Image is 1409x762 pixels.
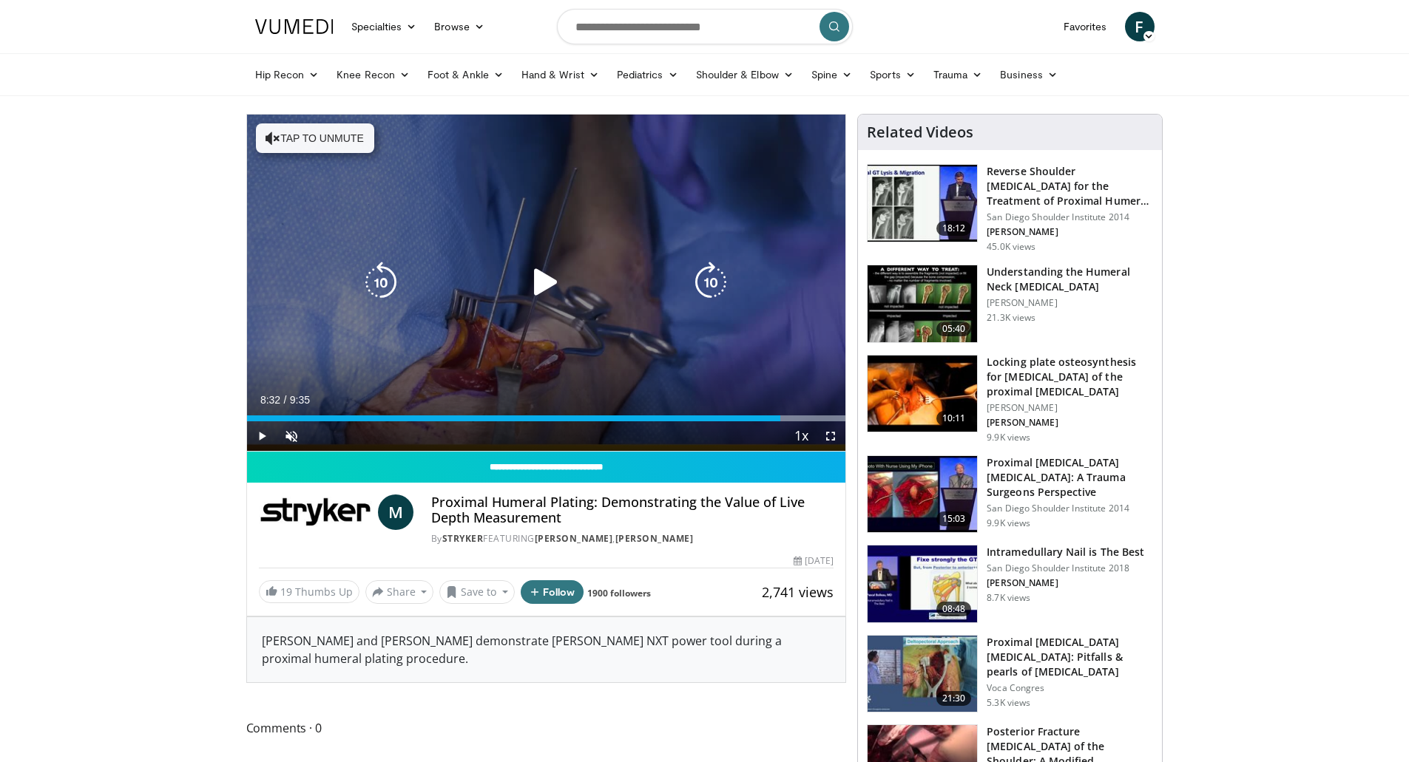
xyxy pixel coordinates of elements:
a: 21:30 Proximal [MEDICAL_DATA] [MEDICAL_DATA]: Pitfalls & pearls of [MEDICAL_DATA] Voca Congres 5.... [867,635,1153,713]
button: Share [365,580,434,604]
a: Browse [425,12,493,41]
img: VuMedi Logo [255,19,334,34]
a: 10:11 Locking plate osteosynthesis for [MEDICAL_DATA] of the proximal [MEDICAL_DATA] [PERSON_NAME... [867,355,1153,443]
div: Progress Bar [247,415,846,421]
span: 10:11 [936,411,972,426]
h3: Intramedullary Nail is The Best [987,545,1144,559]
button: Tap to unmute [256,123,374,153]
img: f8d82461-5c21-4a4d-87d1-b294ddf5c0d1.150x105_q85_crop-smart_upscale.jpg [868,356,977,432]
img: Stryker [259,494,372,530]
h3: Proximal [MEDICAL_DATA] [MEDICAL_DATA]: A Trauma Surgeons Perspective [987,455,1153,500]
h3: Proximal [MEDICAL_DATA] [MEDICAL_DATA]: Pitfalls & pearls of [MEDICAL_DATA] [987,635,1153,679]
p: 21.3K views [987,312,1035,324]
img: 458b1cc2-2c1d-4c47-a93d-754fd06d380f.150x105_q85_crop-smart_upscale.jpg [868,265,977,342]
img: 88ed5bdc-a0c7-48b1-80c0-588cbe3a9ce5.150x105_q85_crop-smart_upscale.jpg [868,545,977,622]
a: Spine [803,60,861,89]
span: 05:40 [936,322,972,336]
span: Comments 0 [246,718,847,738]
h4: Related Videos [867,123,973,141]
button: Save to [439,580,515,604]
button: Playback Rate [786,421,816,451]
a: Knee Recon [328,60,419,89]
a: 19 Thumbs Up [259,580,359,603]
p: [PERSON_NAME] [987,226,1153,238]
h3: Locking plate osteosynthesis for [MEDICAL_DATA] of the proximal [MEDICAL_DATA] [987,355,1153,399]
a: Sports [861,60,925,89]
p: Voca Congres [987,682,1153,694]
a: Specialties [342,12,426,41]
span: 21:30 [936,691,972,706]
p: [PERSON_NAME] [987,417,1153,429]
img: 861dc14e-5868-4175-90a8-b8264ba5353a.150x105_q85_crop-smart_upscale.jpg [868,456,977,533]
div: [DATE] [794,554,834,568]
p: [PERSON_NAME] [987,297,1153,309]
a: [PERSON_NAME] [535,532,613,545]
div: [PERSON_NAME] and [PERSON_NAME] demonstrate [PERSON_NAME] NXT power tool during a proximal humera... [247,617,846,682]
a: [PERSON_NAME] [615,532,694,545]
p: 9.9K views [987,517,1030,529]
a: 05:40 Understanding the Humeral Neck [MEDICAL_DATA] [PERSON_NAME] 21.3K views [867,265,1153,343]
p: San Diego Shoulder Institute 2018 [987,562,1144,574]
h4: Proximal Humeral Plating: Demonstrating the Value of Live Depth Measurement [431,494,834,526]
p: [PERSON_NAME] [987,402,1153,414]
p: 9.9K views [987,432,1030,443]
a: Stryker [442,532,484,545]
img: Q2xRg7exoPLTwO8X4xMDoxOjA4MTsiGN.150x105_q85_crop-smart_upscale.jpg [868,165,977,242]
a: 08:48 Intramedullary Nail is The Best San Diego Shoulder Institute 2018 [PERSON_NAME] 8.7K views [867,545,1153,623]
h3: Understanding the Humeral Neck [MEDICAL_DATA] [987,265,1153,294]
a: 15:03 Proximal [MEDICAL_DATA] [MEDICAL_DATA]: A Trauma Surgeons Perspective San Diego Shoulder In... [867,455,1153,534]
a: Business [991,60,1067,89]
span: 15:03 [936,511,972,526]
p: 5.3K views [987,697,1030,709]
video-js: Video Player [247,115,846,452]
span: 18:12 [936,221,972,236]
a: Favorites [1055,12,1116,41]
a: Foot & Ankle [419,60,513,89]
button: Fullscreen [816,421,845,451]
a: F [1125,12,1155,41]
button: Follow [521,580,584,604]
a: 1900 followers [587,587,651,599]
button: Unmute [277,421,306,451]
span: 08:48 [936,602,972,616]
button: Play [247,421,277,451]
span: 8:32 [260,394,280,406]
span: / [284,394,287,406]
img: 5a65449e-8acc-4845-92ee-e1f58f219d25.150x105_q85_crop-smart_upscale.jpg [868,636,977,712]
a: Pediatrics [608,60,687,89]
span: 2,741 views [762,583,834,601]
h3: Reverse Shoulder [MEDICAL_DATA] for the Treatment of Proximal Humeral … [987,164,1153,208]
p: [PERSON_NAME] [987,577,1144,589]
span: 9:35 [290,394,310,406]
a: M [378,494,413,530]
input: Search topics, interventions [557,9,853,44]
p: San Diego Shoulder Institute 2014 [987,503,1153,514]
a: Trauma [925,60,992,89]
p: 45.0K views [987,241,1035,253]
span: 19 [280,585,292,599]
a: Hip Recon [246,60,328,89]
p: San Diego Shoulder Institute 2014 [987,211,1153,223]
p: 8.7K views [987,592,1030,604]
a: Hand & Wrist [513,60,608,89]
a: 18:12 Reverse Shoulder [MEDICAL_DATA] for the Treatment of Proximal Humeral … San Diego Shoulder ... [867,164,1153,253]
a: Shoulder & Elbow [687,60,803,89]
div: By FEATURING , [431,532,834,545]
